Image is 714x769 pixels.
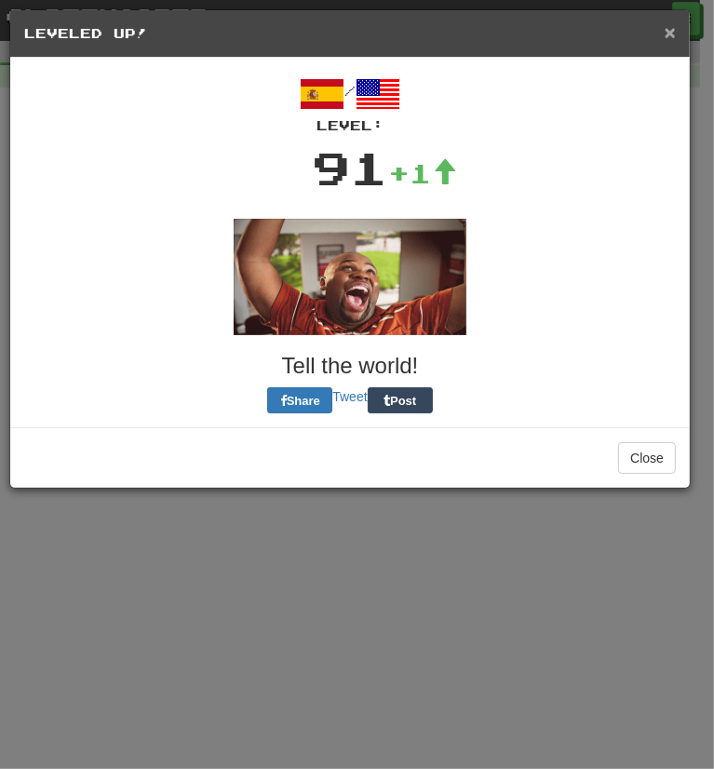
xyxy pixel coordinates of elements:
div: +1 [388,155,457,192]
a: Tweet [332,389,367,404]
button: Post [368,387,433,413]
h5: Leveled Up! [24,24,676,43]
img: anon-dude-dancing-749b357b783eda7f85c51e4a2e1ee5269fc79fcf7d6b6aa88849e9eb2203d151.gif [234,219,466,335]
div: Level: [24,116,676,135]
span: × [665,21,676,43]
button: Share [267,387,332,413]
h3: Tell the world! [24,354,676,378]
div: / [24,72,676,135]
div: 91 [312,135,388,200]
button: Close [665,22,676,42]
button: Close [618,442,676,474]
